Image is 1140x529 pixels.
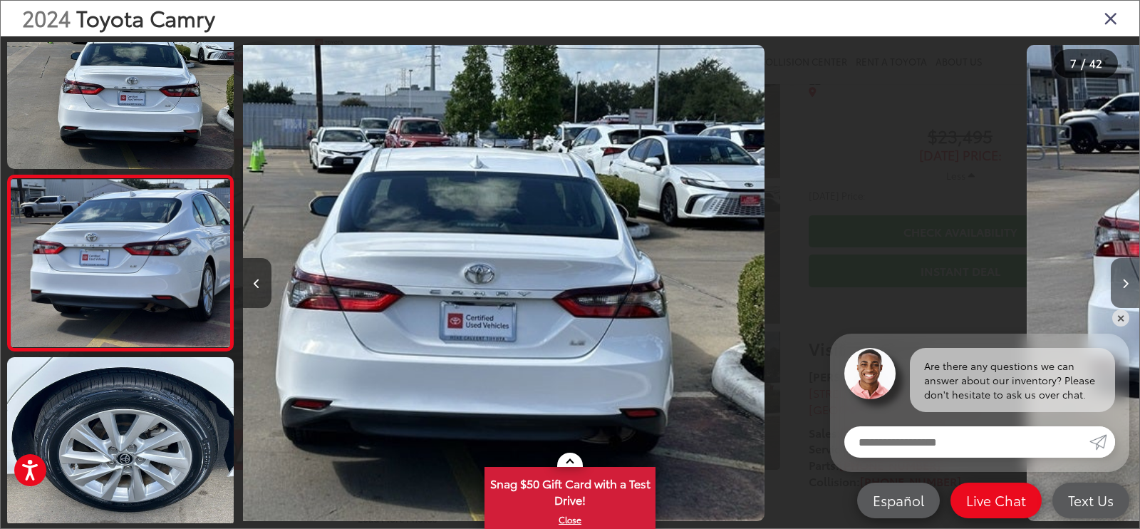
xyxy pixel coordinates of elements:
span: / [1079,58,1087,68]
span: 42 [1089,55,1102,71]
span: Español [866,491,931,509]
a: Live Chat [950,483,1042,518]
button: Previous image [243,258,271,308]
span: Text Us [1061,491,1121,509]
input: Enter your message [844,426,1089,458]
span: 2024 [22,2,71,33]
span: Toyota Camry [76,2,215,33]
img: 2024 Toyota Camry LE [9,180,232,347]
button: Next image [1111,258,1139,308]
a: Español [857,483,940,518]
a: Submit [1089,426,1115,458]
div: Are there any questions we can answer about our inventory? Please don't hesitate to ask us over c... [910,348,1115,412]
img: 2024 Toyota Camry LE [5,356,236,529]
span: Live Chat [959,491,1033,509]
i: Close gallery [1104,9,1118,27]
a: Text Us [1052,483,1129,518]
img: Agent profile photo [844,348,896,399]
span: Snag $50 Gift Card with a Test Drive! [486,468,654,512]
span: 7 [1070,55,1077,71]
